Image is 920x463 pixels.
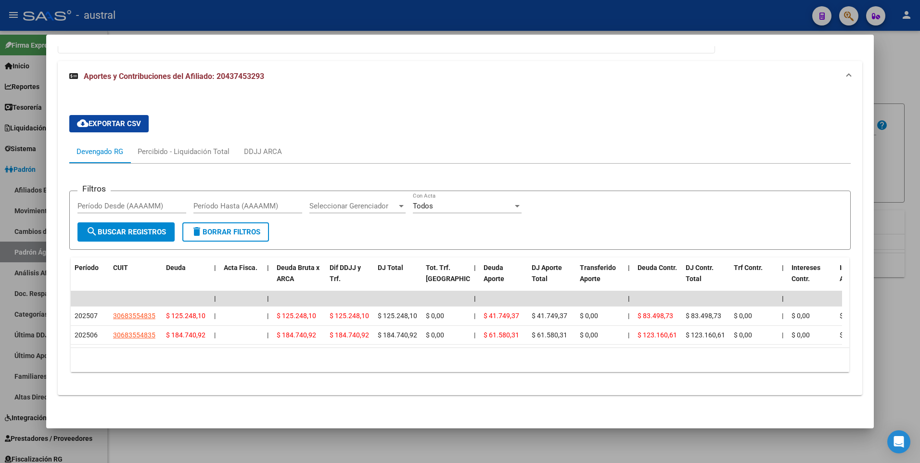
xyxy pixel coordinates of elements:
[686,264,714,283] span: DJ Contr. Total
[77,222,175,242] button: Buscar Registros
[138,146,230,157] div: Percibido - Liquidación Total
[277,331,316,339] span: $ 184.740,92
[426,264,491,283] span: Tot. Trf. [GEOGRAPHIC_DATA]
[532,331,567,339] span: $ 61.580,31
[267,264,269,271] span: |
[58,92,863,395] div: Aportes y Contribuciones del Afiliado: 20437453293
[267,295,269,302] span: |
[77,117,89,129] mat-icon: cloud_download
[326,257,374,300] datatable-header-cell: Dif DDJJ y Trf.
[162,257,210,300] datatable-header-cell: Deuda
[413,202,433,210] span: Todos
[191,226,203,237] mat-icon: delete
[580,331,598,339] span: $ 0,00
[214,264,216,271] span: |
[480,257,528,300] datatable-header-cell: Deuda Aporte
[782,264,784,271] span: |
[778,257,788,300] datatable-header-cell: |
[422,257,470,300] datatable-header-cell: Tot. Trf. Bruto
[887,430,910,453] div: Open Intercom Messenger
[71,257,109,300] datatable-header-cell: Período
[782,295,784,302] span: |
[244,146,282,157] div: DDJJ ARCA
[782,312,783,320] span: |
[682,257,730,300] datatable-header-cell: DJ Contr. Total
[792,312,810,320] span: $ 0,00
[273,257,326,300] datatable-header-cell: Deuda Bruta x ARCA
[734,312,752,320] span: $ 0,00
[309,202,397,210] span: Seleccionar Gerenciador
[532,312,567,320] span: $ 41.749,37
[378,331,417,339] span: $ 184.740,92
[267,331,268,339] span: |
[580,264,616,283] span: Transferido Aporte
[576,257,624,300] datatable-header-cell: Transferido Aporte
[484,331,519,339] span: $ 61.580,31
[730,257,778,300] datatable-header-cell: Trf Contr.
[210,257,220,300] datatable-header-cell: |
[638,264,677,271] span: Deuda Contr.
[113,264,128,271] span: CUIT
[788,257,836,300] datatable-header-cell: Intereses Contr.
[214,331,216,339] span: |
[277,312,316,320] span: $ 125.248,10
[686,331,725,339] span: $ 123.160,61
[840,264,869,283] span: Intereses Aporte
[69,115,149,132] button: Exportar CSV
[840,312,858,320] span: $ 0,00
[182,222,269,242] button: Borrar Filtros
[634,257,682,300] datatable-header-cell: Deuda Contr.
[277,264,319,283] span: Deuda Bruta x ARCA
[330,312,369,320] span: $ 125.248,10
[267,312,268,320] span: |
[374,257,422,300] datatable-header-cell: DJ Total
[191,228,260,236] span: Borrar Filtros
[836,257,884,300] datatable-header-cell: Intereses Aporte
[792,331,810,339] span: $ 0,00
[840,331,858,339] span: $ 0,00
[58,61,863,92] mat-expansion-panel-header: Aportes y Contribuciones del Afiliado: 20437453293
[263,257,273,300] datatable-header-cell: |
[75,264,99,271] span: Período
[474,331,475,339] span: |
[113,312,155,320] span: 30683554835
[220,257,263,300] datatable-header-cell: Acta Fisca.
[624,257,634,300] datatable-header-cell: |
[224,264,257,271] span: Acta Fisca.
[77,119,141,128] span: Exportar CSV
[77,183,111,194] h3: Filtros
[426,312,444,320] span: $ 0,00
[638,312,673,320] span: $ 83.498,73
[628,295,630,302] span: |
[782,331,783,339] span: |
[474,312,475,320] span: |
[330,264,361,283] span: Dif DDJJ y Trf.
[84,72,264,81] span: Aportes y Contribuciones del Afiliado: 20437453293
[580,312,598,320] span: $ 0,00
[75,331,98,339] span: 202506
[628,312,629,320] span: |
[166,264,186,271] span: Deuda
[532,264,562,283] span: DJ Aporte Total
[686,312,721,320] span: $ 83.498,73
[474,264,476,271] span: |
[528,257,576,300] datatable-header-cell: DJ Aporte Total
[77,146,123,157] div: Devengado RG
[214,312,216,320] span: |
[330,331,369,339] span: $ 184.740,92
[484,264,504,283] span: Deuda Aporte
[470,257,480,300] datatable-header-cell: |
[638,331,677,339] span: $ 123.160,61
[628,264,630,271] span: |
[792,264,820,283] span: Intereses Contr.
[214,295,216,302] span: |
[86,228,166,236] span: Buscar Registros
[628,331,629,339] span: |
[734,331,752,339] span: $ 0,00
[109,257,162,300] datatable-header-cell: CUIT
[474,295,476,302] span: |
[378,264,403,271] span: DJ Total
[426,331,444,339] span: $ 0,00
[378,312,417,320] span: $ 125.248,10
[113,331,155,339] span: 30683554835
